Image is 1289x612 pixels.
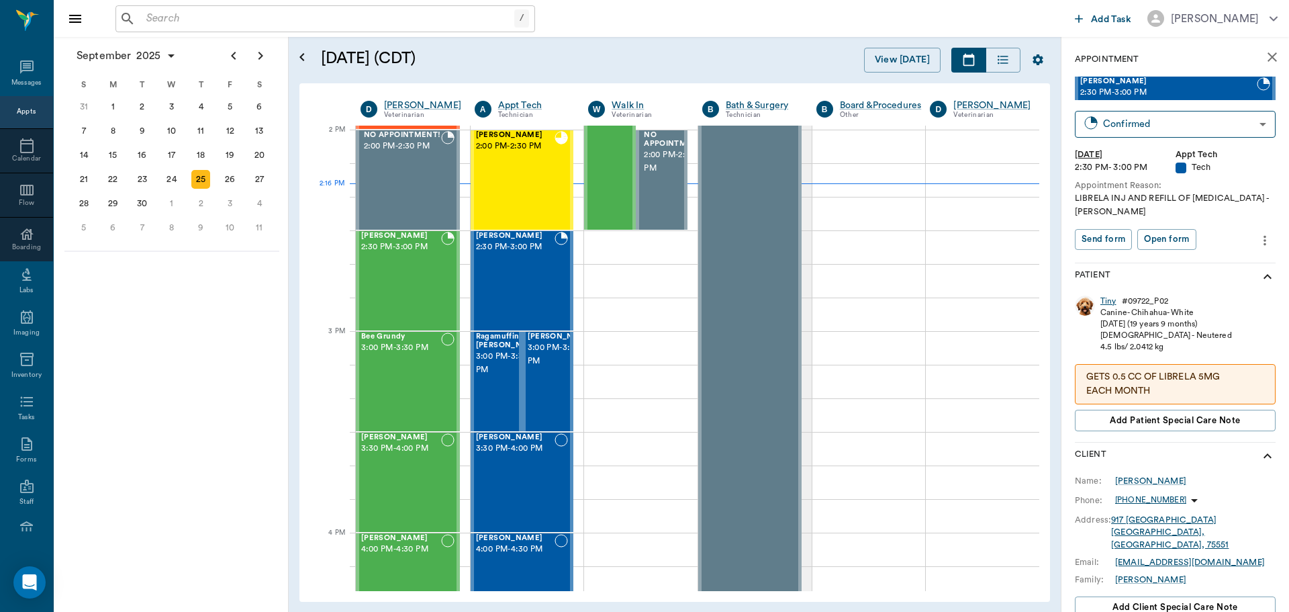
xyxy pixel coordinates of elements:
div: Sunday, September 21, 2025 [75,170,93,189]
button: Close drawer [62,5,89,32]
div: Saturday, September 20, 2025 [250,146,269,165]
div: [PERSON_NAME] [1115,475,1186,487]
div: 2:30 PM - 3:00 PM [1075,161,1176,174]
h5: [DATE] (CDT) [321,48,634,69]
div: 3 PM [310,324,345,358]
div: Appt Tech [498,99,569,112]
div: Today, Thursday, September 25, 2025 [191,170,210,189]
span: [PERSON_NAME] [476,534,555,543]
div: Imaging [13,328,40,338]
div: Inventory [11,370,42,380]
div: NOT_CONFIRMED, 3:00 PM - 3:30 PM [471,331,522,432]
div: Sunday, August 31, 2025 [75,97,93,116]
div: Tuesday, October 7, 2025 [133,218,152,237]
span: 2:00 PM - 2:30 PM [644,148,706,175]
a: [PERSON_NAME] [953,99,1031,112]
div: READY_TO_CHECKOUT, 2:00 PM - 2:30 PM [471,130,574,230]
a: Walk In [612,99,682,112]
div: Saturday, October 4, 2025 [250,194,269,213]
div: Forms [16,455,36,465]
div: Messages [11,78,42,88]
div: Friday, October 3, 2025 [221,194,240,213]
div: Thursday, September 18, 2025 [191,146,210,165]
span: 2:00 PM - 2:30 PM [364,140,441,153]
div: S [69,75,99,95]
button: Next page [247,42,274,69]
div: Veterinarian [384,110,461,121]
button: Open form [1137,229,1196,250]
div: 4.5 lbs / 2.0412 kg [1100,341,1232,353]
div: # 09722_P02 [1122,296,1168,307]
button: September2025 [70,42,183,69]
p: Client [1075,448,1106,464]
div: Veterinarian [953,110,1031,121]
div: Canine - Chihahua - White [1100,307,1232,318]
span: 2025 [134,46,163,65]
div: Thursday, October 9, 2025 [191,218,210,237]
button: View [DATE] [864,48,941,73]
div: [DATE] [1075,148,1176,161]
span: 4:00 PM - 4:30 PM [476,543,555,556]
div: A [475,101,491,118]
div: Wednesday, September 17, 2025 [162,146,181,165]
div: Friday, September 12, 2025 [221,122,240,140]
p: [PHONE_NUMBER] [1115,494,1186,506]
div: Tuesday, September 2, 2025 [133,97,152,116]
div: Friday, September 5, 2025 [221,97,240,116]
button: Send form [1075,229,1132,250]
div: Friday, September 26, 2025 [221,170,240,189]
div: Saturday, October 11, 2025 [250,218,269,237]
span: [PERSON_NAME] [528,333,595,341]
span: Bee Grundy [361,333,441,341]
div: Saturday, September 13, 2025 [250,122,269,140]
div: / [514,9,529,28]
span: 2:30 PM - 3:00 PM [1080,86,1257,99]
div: LIBRELA INJ AND REFILL OF [MEDICAL_DATA] -[PERSON_NAME] [1075,192,1276,218]
div: NOT_CONFIRMED, 3:30 PM - 4:00 PM [356,432,460,533]
div: Monday, September 22, 2025 [103,170,122,189]
p: Patient [1075,269,1110,285]
span: NO APPOINTMENT! [364,131,441,140]
div: W [588,101,605,118]
button: more [1254,229,1276,252]
div: F [216,75,245,95]
a: [EMAIL_ADDRESS][DOMAIN_NAME] [1115,558,1265,566]
div: Appointment Reason: [1075,179,1276,192]
a: [PERSON_NAME] [384,99,461,112]
span: 3:00 PM - 3:30 PM [361,341,441,355]
div: Tuesday, September 30, 2025 [133,194,152,213]
a: Bath & Surgery [726,99,796,112]
div: T [186,75,216,95]
a: Tiny [1100,296,1116,307]
div: [PERSON_NAME] [1171,11,1259,27]
svg: show more [1259,448,1276,464]
span: [PERSON_NAME] [361,534,441,543]
span: Ragamuffin [PERSON_NAME] [476,333,543,350]
div: Saturday, September 6, 2025 [250,97,269,116]
div: Tech [1176,161,1276,174]
div: Thursday, September 11, 2025 [191,122,210,140]
div: Wednesday, October 8, 2025 [162,218,181,237]
p: Appointment [1075,53,1139,66]
div: NOT_CONFIRMED, 3:00 PM - 3:30 PM [522,331,574,432]
button: Open calendar [294,32,310,83]
div: [DEMOGRAPHIC_DATA] - Neutered [1100,330,1232,341]
div: Monday, September 15, 2025 [103,146,122,165]
div: Tuesday, September 9, 2025 [133,122,152,140]
span: [PERSON_NAME] [476,232,555,241]
span: 3:30 PM - 4:00 PM [476,442,555,455]
button: Add patient Special Care Note [1075,410,1276,431]
div: M [99,75,128,95]
button: [PERSON_NAME] [1137,6,1288,31]
div: Technician [498,110,569,121]
div: Saturday, September 27, 2025 [250,170,269,189]
span: [PERSON_NAME] [476,131,555,140]
span: [PERSON_NAME] [361,433,441,442]
span: 3:00 PM - 3:30 PM [476,350,543,377]
div: Name: [1075,475,1115,487]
